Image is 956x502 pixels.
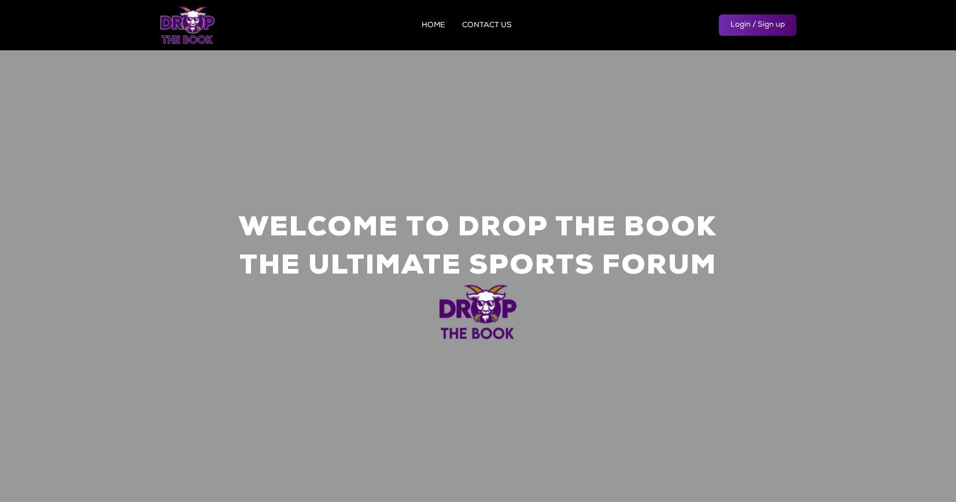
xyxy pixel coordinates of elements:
h1: Welcome to Drop the Book [239,212,717,246]
h1: The Ultimate Sports Forum [239,250,717,284]
a: CONTACT US [462,22,512,29]
a: HOME [422,22,445,29]
img: logo.png [160,6,215,45]
img: logo.png [438,284,518,341]
a: Login / Sign up [719,14,796,36]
